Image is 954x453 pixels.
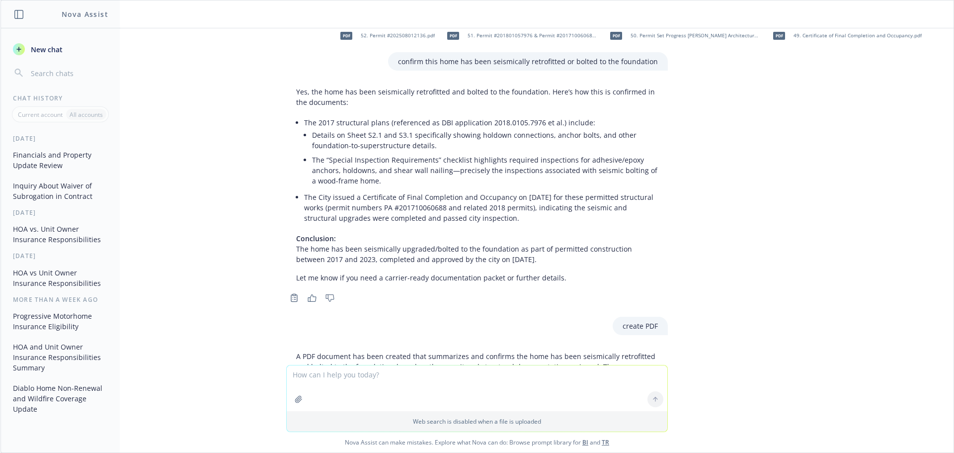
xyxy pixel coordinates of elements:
button: Diablo Home Non-Renewal and Wildfire Coverage Update [9,380,112,417]
h1: Nova Assist [62,9,108,19]
div: pdf50. Permit Set Progress [PERSON_NAME] Architecture dated [DATE].pdf [604,23,763,48]
button: New chat [9,40,112,58]
li: The City issued a Certificate of Final Completion and Occupancy on [DATE] for these permitted str... [304,190,658,225]
div: Chat History [1,94,120,102]
span: 51. Permit #201801057976 & Permit #201710060688.pdf [468,32,598,39]
p: Let me know if you need a carrier-ready documentation packet or further details. [296,272,658,283]
div: [DATE] [1,134,120,143]
button: Inquiry About Waiver of Subrogation in Contract [9,178,112,204]
a: TR [602,438,609,447]
li: Details on Sheet S2.1 and S3.1 specifically showing holdown connections, anchor bolts, and other ... [312,128,658,153]
span: New chat [29,44,63,55]
span: 52. Permit #202508012136.pdf [361,32,435,39]
p: All accounts [70,110,103,119]
span: pdf [447,32,459,39]
li: The “Special Inspection Requirements” checklist highlights required inspections for adhesive/epox... [312,153,658,188]
div: More than a week ago [1,295,120,304]
div: pdf49. Certificate of Final Completion and Occupancy.pdf [767,23,924,48]
span: Nova Assist can make mistakes. Explore what Nova can do: Browse prompt library for and [4,432,950,453]
p: Current account [18,110,63,119]
p: The home has been seismically upgraded/bolted to the foundation as part of permitted construction... [296,233,658,265]
span: Conclusion: [296,234,336,243]
button: Thumbs down [322,291,338,305]
svg: Copy to clipboard [290,293,299,302]
div: pdf51. Permit #201801057976 & Permit #201710060688.pdf [441,23,600,48]
span: pdf [340,32,352,39]
span: pdf [610,32,622,39]
span: pdf [773,32,785,39]
button: Progressive Motorhome Insurance Eligibility [9,308,112,335]
button: HOA vs. Unit Owner Insurance Responsibilities [9,221,112,248]
div: [DATE] [1,208,120,217]
span: 50. Permit Set Progress [PERSON_NAME] Architecture dated [DATE].pdf [631,32,761,39]
button: Financials and Property Update Review [9,147,112,174]
span: 49. Certificate of Final Completion and Occupancy.pdf [794,32,922,39]
button: HOA and Unit Owner Insurance Responsibilities Summary [9,339,112,376]
p: Web search is disabled when a file is uploaded [293,417,661,426]
p: A PDF document has been created that summarizes and confirms the home has been seismically retrof... [296,351,658,393]
input: Search chats [29,66,108,80]
div: pdf52. Permit #202508012136.pdf [334,23,437,48]
p: confirm this home has been seismically retrofitted or bolted to the foundation [398,56,658,67]
a: BI [582,438,588,447]
p: Yes, the home has been seismically retrofitted and bolted to the foundation. Here’s how this is c... [296,87,658,107]
button: HOA vs Unit Owner Insurance Responsibilities [9,265,112,291]
div: [DATE] [1,252,120,260]
p: create PDF [623,321,658,331]
li: The 2017 structural plans (referenced as DBI application 2018.0105.7976 et al.) include: [304,115,658,190]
